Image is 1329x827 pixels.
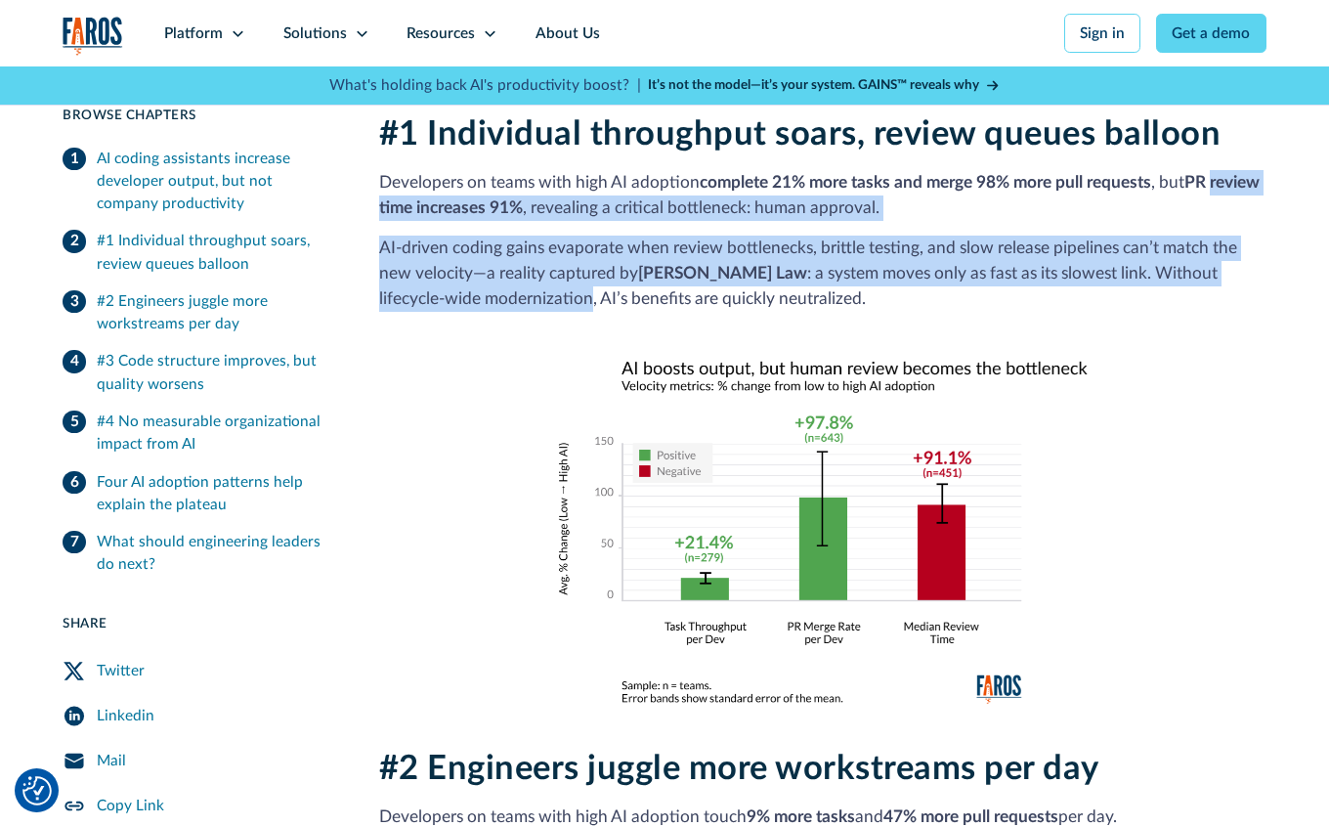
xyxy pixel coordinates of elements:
[283,22,347,45] div: Solutions
[63,17,123,56] a: home
[97,231,333,276] div: #1 Individual throughput soars, review queues balloon
[379,174,1260,216] strong: PR review time increases 91%
[97,411,333,456] div: #4 No measurable organizational impact from AI
[97,290,333,335] div: #2 Engineers juggle more workstreams per day
[22,776,52,805] button: Cookie Settings
[638,265,807,282] strong: [PERSON_NAME] Law
[63,463,333,524] a: Four AI adoption patterns help explain the plateau
[97,148,333,215] div: AI coding assistants increase developer output, but not company productivity
[97,750,126,772] div: Mail
[97,351,333,396] div: #3 Code structure improves, but quality worsens
[63,343,333,404] a: #3 Code structure improves, but quality worsens
[747,808,855,825] strong: 9% more tasks
[63,223,333,283] a: #1 Individual throughput soars, review queues balloon
[1064,14,1141,53] a: Sign in
[63,403,333,463] a: #4 No measurable organizational impact from AI
[63,739,333,784] a: Mail Share
[63,614,333,633] div: Share
[407,22,475,45] div: Resources
[97,705,154,727] div: Linkedin
[379,749,1266,790] h2: #2 Engineers juggle more workstreams per day
[97,660,145,682] div: Twitter
[63,694,333,739] a: LinkedIn Share
[164,22,223,45] div: Platform
[1156,14,1266,53] a: Get a demo
[63,140,333,223] a: AI coding assistants increase developer output, but not company productivity
[97,531,333,576] div: What should engineering leaders do next?
[379,236,1266,312] p: AI‑driven coding gains evaporate when review bottlenecks, brittle testing, and slow release pipel...
[648,75,1000,95] a: It’s not the model—it’s your system. GAINS™ reveals why
[379,170,1266,221] p: Developers on teams with high AI adoption , but , revealing a critical bottleneck: human approval.
[63,524,333,585] a: What should engineering leaders do next?
[22,776,52,805] img: Revisit consent button
[379,114,1266,155] h2: #1 Individual throughput soars, review queues balloon
[883,808,1058,825] strong: 47% more pull requests
[63,283,333,343] a: #2 Engineers juggle more workstreams per day
[97,795,164,817] div: Copy Link
[63,648,333,693] a: Twitter Share
[329,74,641,97] p: What's holding back AI's productivity boost? |
[63,17,123,56] img: Logo of the analytics and reporting company Faros.
[700,174,1151,191] strong: complete 21% more tasks and merge 98% more pull requests
[648,78,979,92] strong: It’s not the model—it’s your system. GAINS™ reveals why
[97,471,333,516] div: Four AI adoption patterns help explain the plateau
[63,106,333,125] div: Browse Chapters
